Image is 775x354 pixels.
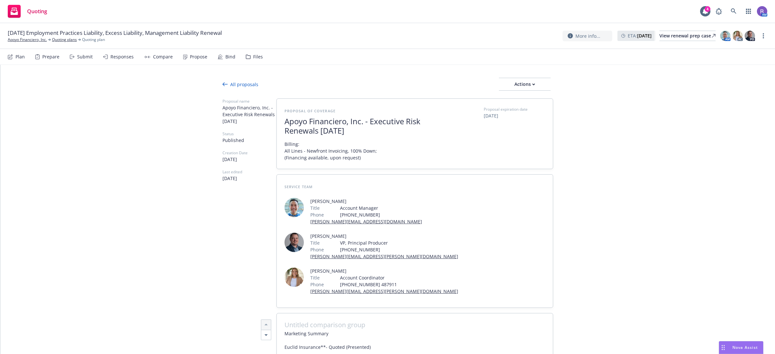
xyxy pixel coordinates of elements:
[732,31,743,41] img: photo
[222,81,258,88] div: All proposals
[310,246,324,253] span: Phone
[310,253,458,259] a: [PERSON_NAME][EMAIL_ADDRESS][PERSON_NAME][DOMAIN_NAME]
[310,205,320,211] span: Title
[742,5,755,18] a: Switch app
[310,239,320,246] span: Title
[310,268,458,274] span: [PERSON_NAME]
[253,54,263,59] div: Files
[222,137,276,144] span: Published
[284,141,378,161] span: Billing: All Lines - Newfront Invoicing, 100% Down; (Financing available, upon request)
[310,274,320,281] span: Title
[340,211,422,218] span: [PHONE_NUMBER]
[727,5,740,18] a: Search
[77,54,93,59] div: Submit
[5,2,50,20] a: Quoting
[719,341,727,354] div: Drag to move
[720,31,730,41] img: photo
[705,6,710,12] div: 4
[484,106,528,112] span: Proposal expiration date
[499,78,551,90] div: Actions
[712,5,725,18] a: Report a Bug
[759,32,767,40] a: more
[637,33,652,39] strong: [DATE]
[82,37,105,43] span: Quoting plan
[340,246,458,253] span: [PHONE_NUMBER]
[310,211,324,218] span: Phone
[27,9,47,14] span: Quoting
[222,98,276,104] span: Proposal name
[757,6,767,16] img: photo
[52,37,77,43] a: Quoting plans
[15,54,25,59] div: Plan
[310,218,422,225] a: [PERSON_NAME][EMAIL_ADDRESS][DOMAIN_NAME]
[222,169,276,175] span: Last edited
[153,54,173,59] div: Compare
[222,156,276,163] span: [DATE]
[222,175,276,182] span: [DATE]
[284,117,443,136] span: Apoyo Financiero, Inc. - Executive Risk Renewals [DATE]
[575,33,600,39] span: More info...
[340,281,458,288] span: [PHONE_NUMBER] 487911
[310,233,458,239] span: [PERSON_NAME]
[484,112,545,119] span: [DATE]
[628,32,652,39] span: ETA :
[284,108,336,113] span: Proposal of coverage
[745,31,755,41] img: photo
[719,341,763,354] button: Nova Assist
[284,268,304,287] img: employee photo
[284,233,304,252] img: employee photo
[225,54,235,59] div: Bind
[222,150,276,156] span: Creation Date
[222,131,276,137] span: Status
[310,288,458,294] a: [PERSON_NAME][EMAIL_ADDRESS][PERSON_NAME][DOMAIN_NAME]
[284,198,304,217] img: employee photo
[340,239,458,246] span: VP, Principal Producer
[310,281,324,288] span: Phone
[190,54,207,59] div: Propose
[310,198,422,205] span: [PERSON_NAME]
[222,104,276,125] span: Apoyo Financiero, Inc. - Executive Risk Renewals [DATE]
[8,37,47,43] a: Apoyo Financiero, Inc.
[340,274,458,281] span: Account Coordinator
[110,54,134,59] div: Responses
[732,345,758,350] span: Nova Assist
[340,205,422,211] span: Account Manager
[42,54,59,59] div: Prepare
[284,184,313,189] span: Service Team
[499,78,551,91] button: Actions
[563,31,612,41] button: More info...
[8,29,222,37] span: [DATE] Employment Practices Liability, Excess Liability, Management Liability Renewal
[659,31,716,41] a: View renewal prep case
